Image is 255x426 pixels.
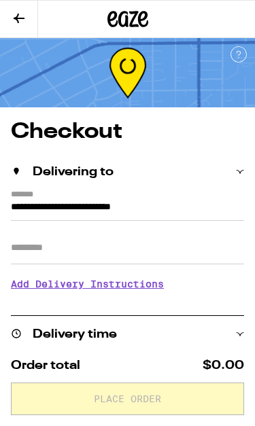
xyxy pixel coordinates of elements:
h1: Checkout [11,121,244,143]
span: $0.00 [203,359,244,372]
span: Order total [11,359,80,372]
h3: Add Delivery Instructions [11,268,244,300]
h2: Delivery time [33,328,117,340]
button: Place Order [11,383,244,415]
span: Place Order [94,394,161,404]
h2: Delivering to [33,166,114,178]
